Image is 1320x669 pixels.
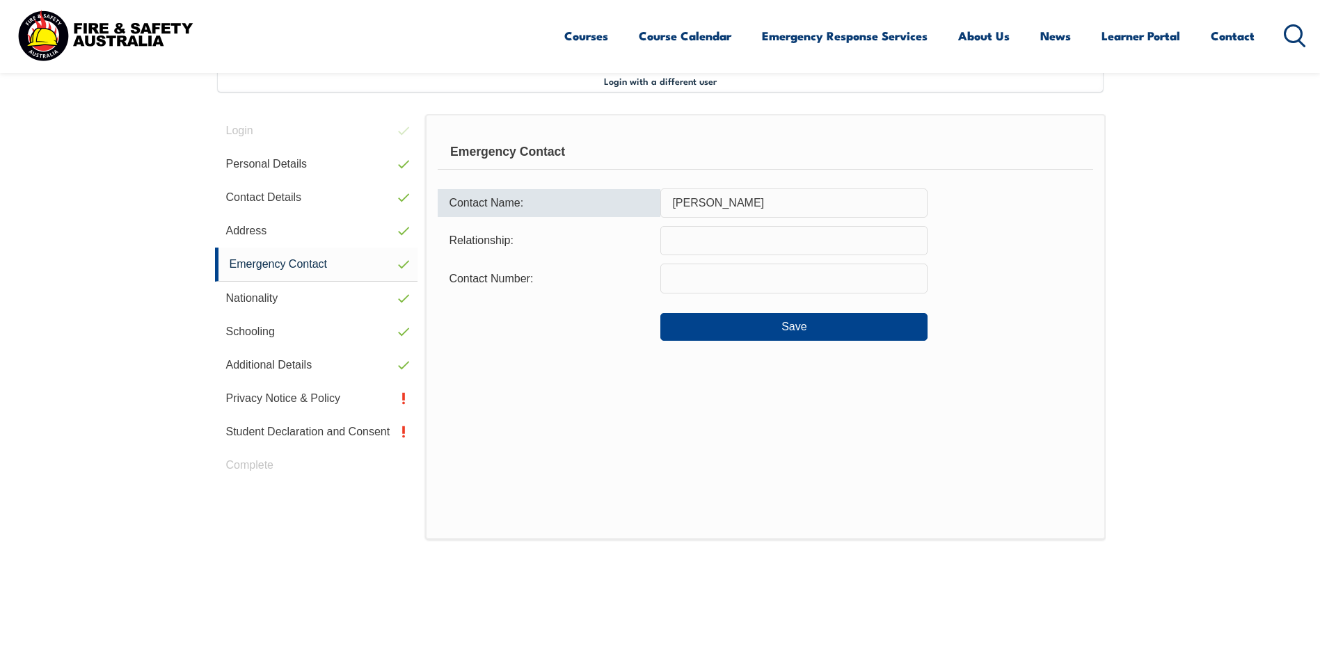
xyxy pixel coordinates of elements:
div: Contact Number: [438,265,660,291]
button: Save [660,313,928,341]
a: Contact Details [215,181,418,214]
a: Privacy Notice & Policy [215,382,418,415]
a: Contact [1211,17,1255,54]
a: Course Calendar [639,17,731,54]
a: Learner Portal [1102,17,1180,54]
a: Nationality [215,282,418,315]
a: News [1040,17,1071,54]
a: Personal Details [215,147,418,181]
a: Emergency Contact [215,248,418,282]
a: Student Declaration and Consent [215,415,418,449]
a: Additional Details [215,348,418,382]
div: Relationship: [438,227,660,254]
a: Address [215,214,418,248]
div: Emergency Contact [438,135,1092,170]
a: About Us [958,17,1010,54]
span: Login with a different user [604,75,717,86]
a: Emergency Response Services [762,17,928,54]
div: Contact Name: [438,189,660,217]
a: Courses [564,17,608,54]
a: Schooling [215,315,418,348]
